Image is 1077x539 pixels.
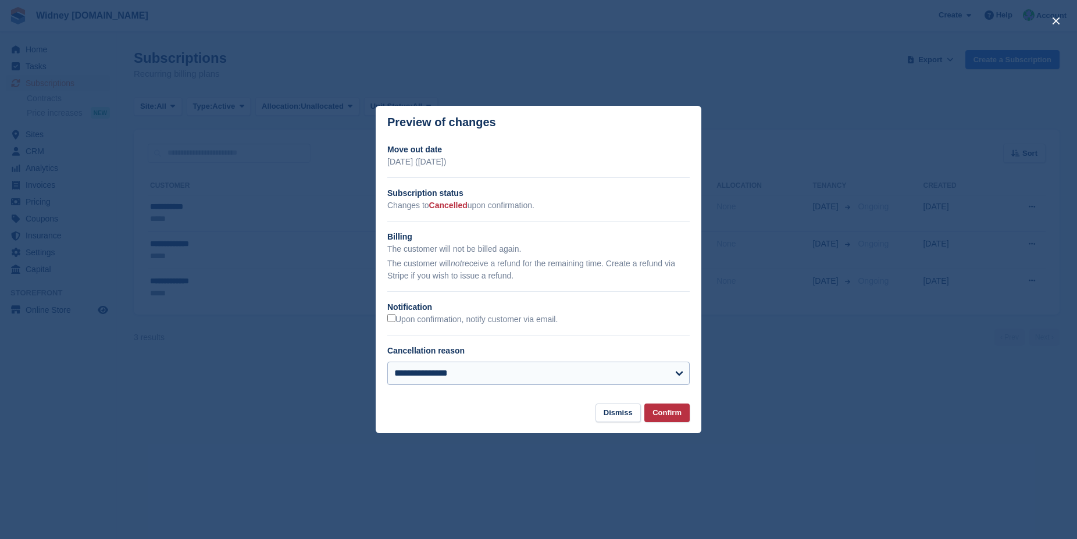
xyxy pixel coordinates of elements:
[644,404,690,423] button: Confirm
[387,301,690,313] h2: Notification
[387,243,690,255] p: The customer will not be billed again.
[387,156,690,168] p: [DATE] ([DATE])
[387,187,690,199] h2: Subscription status
[387,346,465,355] label: Cancellation reason
[1047,12,1065,30] button: close
[595,404,641,423] button: Dismiss
[387,314,558,325] label: Upon confirmation, notify customer via email.
[387,116,496,129] p: Preview of changes
[387,199,690,212] p: Changes to upon confirmation.
[387,231,690,243] h2: Billing
[451,259,462,268] em: not
[387,258,690,282] p: The customer will receive a refund for the remaining time. Create a refund via Stripe if you wish...
[387,144,690,156] h2: Move out date
[429,201,468,210] span: Cancelled
[387,314,395,322] input: Upon confirmation, notify customer via email.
